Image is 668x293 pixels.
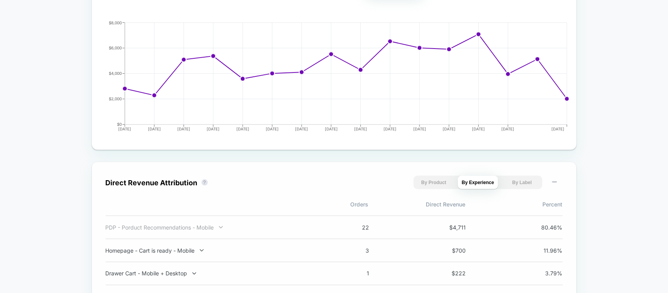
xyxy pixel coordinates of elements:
[207,127,220,131] tspan: [DATE]
[334,270,369,277] span: 1
[266,127,279,131] tspan: [DATE]
[431,270,466,277] span: $ 222
[109,46,122,51] tspan: $6,000
[458,176,498,189] button: By Experience
[443,127,456,131] tspan: [DATE]
[431,224,466,231] span: $ 4,711
[528,224,563,231] span: 80.46 %
[414,176,454,189] button: By Product
[109,97,122,101] tspan: $2,000
[334,247,369,254] span: 3
[502,176,542,189] button: By Label
[236,127,249,131] tspan: [DATE]
[369,201,466,208] span: Direct Revenue
[528,270,563,277] span: 3.79 %
[202,179,208,186] button: ?
[466,201,563,208] span: Percent
[148,127,160,131] tspan: [DATE]
[106,270,311,277] div: Drawer Cart - Mobile + Desktop
[117,122,122,127] tspan: $0
[551,127,564,131] tspan: [DATE]
[106,179,198,187] div: Direct Revenue Attribution
[354,127,367,131] tspan: [DATE]
[528,247,563,254] span: 11.96 %
[106,247,311,254] div: Homepage - Cart is ready - Mobile
[295,127,308,131] tspan: [DATE]
[177,127,190,131] tspan: [DATE]
[334,224,369,231] span: 22
[272,201,369,208] span: Orders
[501,127,514,131] tspan: [DATE]
[384,127,396,131] tspan: [DATE]
[431,247,466,254] span: $ 700
[324,127,337,131] tspan: [DATE]
[118,127,131,131] tspan: [DATE]
[109,71,122,76] tspan: $4,000
[106,224,311,231] div: PDP - Porduct Recommendations - Mobile
[413,127,426,131] tspan: [DATE]
[472,127,485,131] tspan: [DATE]
[109,21,122,25] tspan: $8,000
